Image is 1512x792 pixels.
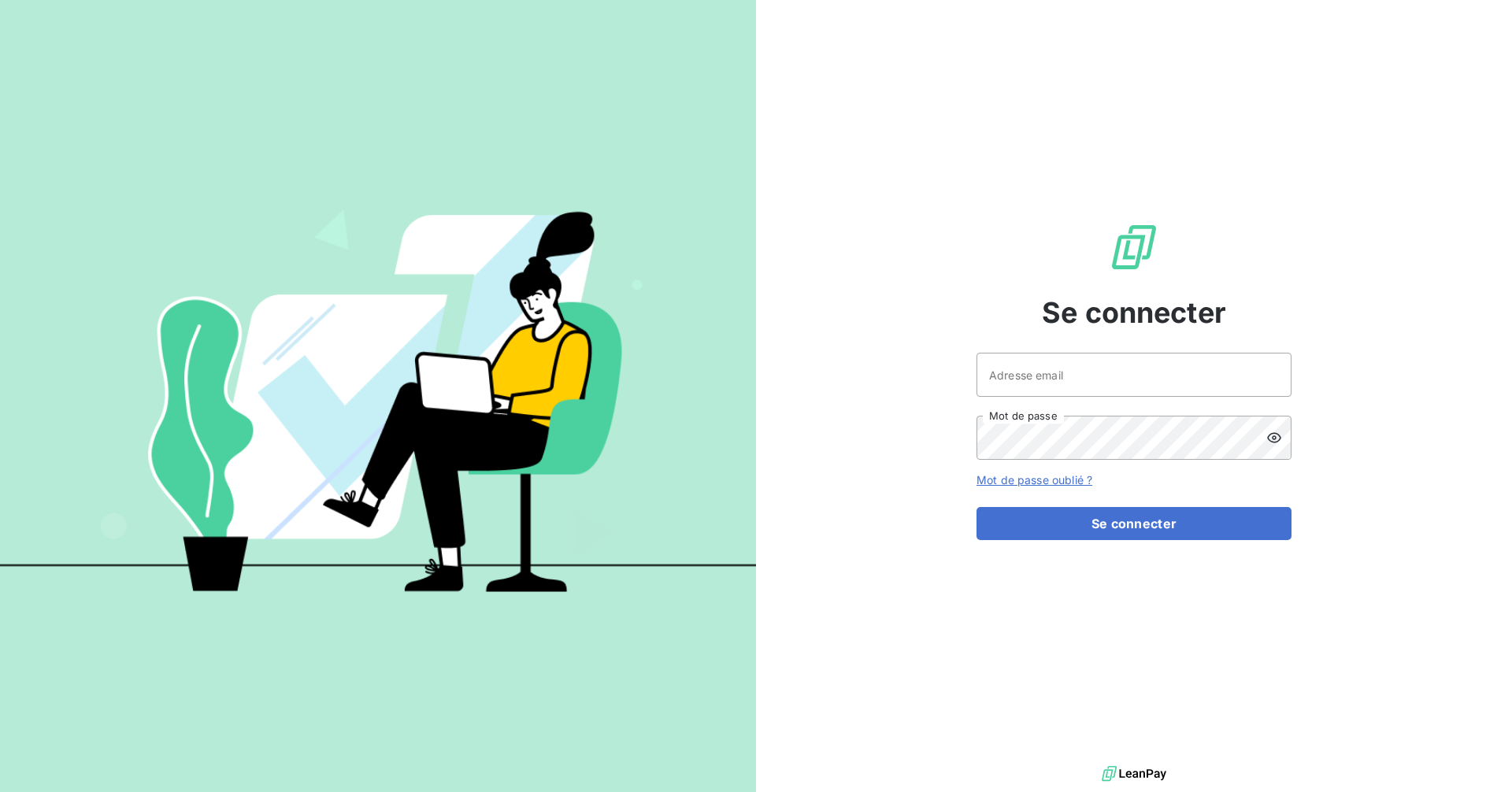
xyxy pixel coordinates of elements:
a: Mot de passe oublié ? [976,473,1092,487]
img: logo [1102,762,1166,786]
img: Logo LeanPay [1109,222,1159,272]
button: Se connecter [976,507,1291,540]
span: Se connecter [1042,291,1226,334]
input: placeholder [976,353,1291,397]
